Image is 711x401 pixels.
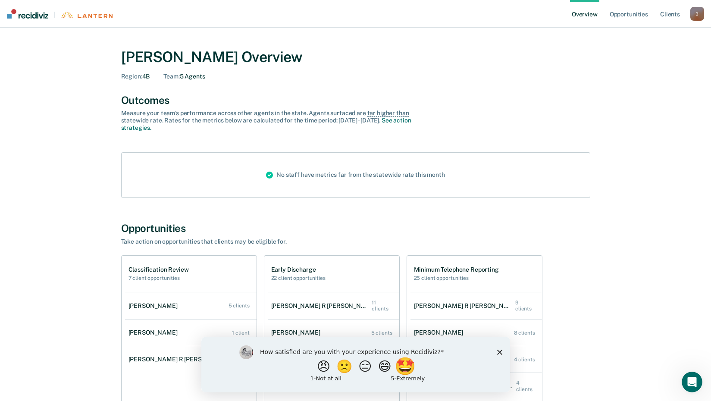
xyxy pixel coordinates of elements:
[414,266,499,273] h1: Minimum Telephone Reporting
[371,330,392,336] div: 5 clients
[372,300,392,312] div: 11 clients
[414,302,515,310] div: [PERSON_NAME] R [PERSON_NAME]
[414,275,499,281] h2: 25 client opportunities
[410,320,542,345] a: [PERSON_NAME] 8 clients
[268,291,399,321] a: [PERSON_NAME] R [PERSON_NAME] 11 clients
[271,266,326,273] h1: Early Discharge
[125,294,257,318] a: [PERSON_NAME] 5 clients
[690,7,704,21] button: B
[271,302,372,310] div: [PERSON_NAME] R [PERSON_NAME]
[121,222,590,235] div: Opportunities
[60,12,113,19] img: Lantern
[229,303,250,309] div: 5 clients
[414,329,467,336] div: [PERSON_NAME]
[128,275,189,281] h2: 7 client opportunities
[128,356,233,363] div: [PERSON_NAME] R [PERSON_NAME]
[7,9,113,19] a: |
[516,380,535,392] div: 4 clients
[201,337,510,392] iframe: Survey by Kim from Recidiviz
[128,302,181,310] div: [PERSON_NAME]
[410,291,542,321] a: [PERSON_NAME] R [PERSON_NAME] 9 clients
[121,238,423,245] div: Take action on opportunities that clients may be eligible for.
[121,73,150,80] div: 4B
[271,329,324,336] div: [PERSON_NAME]
[514,330,535,336] div: 8 clients
[515,300,535,312] div: 9 clients
[7,9,48,19] img: Recidiviz
[128,266,189,273] h1: Classification Review
[259,153,452,197] div: No staff have metrics far from the statewide rate this month
[163,73,179,80] span: Team :
[514,357,535,363] div: 4 clients
[232,330,249,336] div: 1 client
[125,320,257,345] a: [PERSON_NAME] 1 client
[121,94,590,107] div: Outcomes
[271,275,326,281] h2: 22 client opportunities
[121,110,409,124] span: far higher than statewide rate
[121,110,423,131] div: Measure your team’s performance across other agent s in the state. Agent s surfaced are . Rates f...
[128,329,181,336] div: [PERSON_NAME]
[682,372,702,392] iframe: Intercom live chat
[121,48,590,66] div: [PERSON_NAME] Overview
[121,117,411,131] a: See action strategies.
[48,11,60,19] span: |
[121,73,142,80] span: Region :
[268,320,399,345] a: [PERSON_NAME] 5 clients
[163,73,205,80] div: 5 Agents
[125,345,257,374] a: [PERSON_NAME] R [PERSON_NAME] 1 client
